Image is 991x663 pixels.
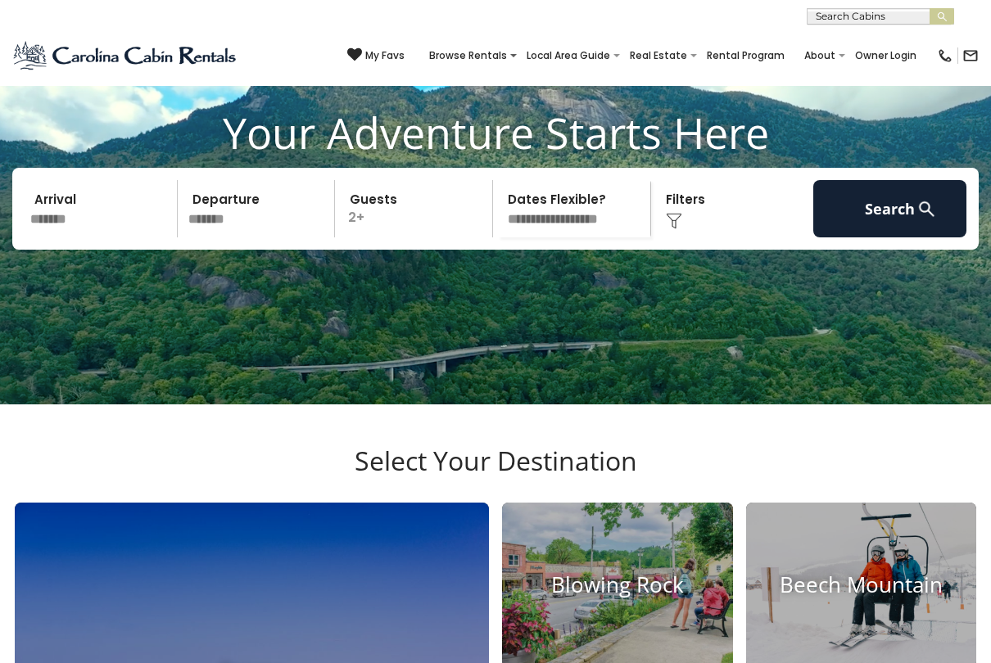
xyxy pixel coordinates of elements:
a: Real Estate [622,44,695,67]
img: search-regular-white.png [916,199,937,219]
h3: Select Your Destination [12,445,979,503]
span: My Favs [365,48,405,63]
a: My Favs [347,47,405,64]
h4: Blowing Rock [502,573,733,598]
button: Search [813,180,966,237]
a: Local Area Guide [518,44,618,67]
p: 2+ [340,180,492,237]
a: About [796,44,844,67]
img: Blue-2.png [12,39,239,72]
h4: Beech Mountain [746,573,977,598]
img: mail-regular-black.png [962,47,979,64]
a: Browse Rentals [421,44,515,67]
img: phone-regular-black.png [937,47,953,64]
a: Rental Program [699,44,793,67]
a: Owner Login [847,44,925,67]
img: filter--v1.png [666,213,682,229]
h1: Your Adventure Starts Here [12,107,979,158]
